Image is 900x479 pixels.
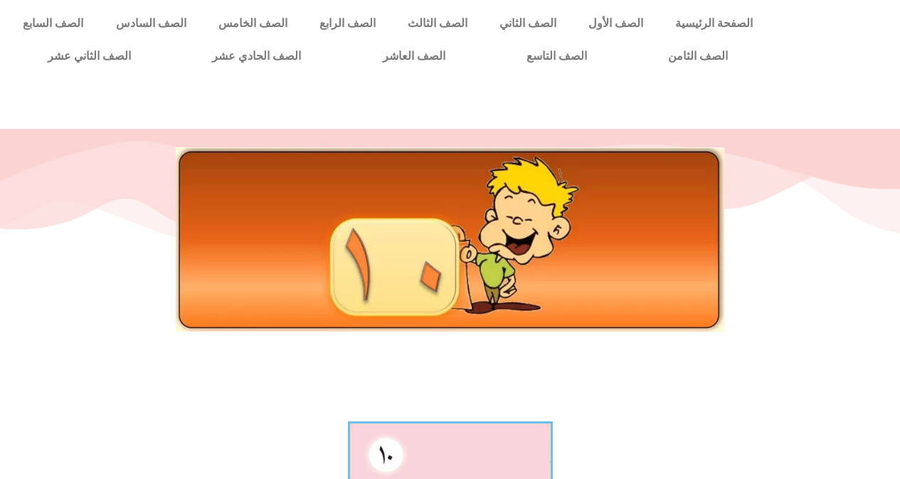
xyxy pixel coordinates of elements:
a: الصف الخامس [202,7,303,40]
a: الصف الحادي عشر [171,40,342,73]
a: الصف التاسع [486,40,628,73]
a: الصف الثاني عشر [7,40,171,73]
a: الصف الثاني [483,7,572,40]
a: الصف الأول [572,7,659,40]
a: الصف السابع [7,7,100,40]
a: الصف السادس [100,7,202,40]
a: الصف الثامن [628,40,768,73]
a: الصف العاشر [342,40,486,73]
a: الصفحة الرئيسية [659,7,768,40]
a: الصف الرابع [303,7,391,40]
a: الصف الثالث [391,7,483,40]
